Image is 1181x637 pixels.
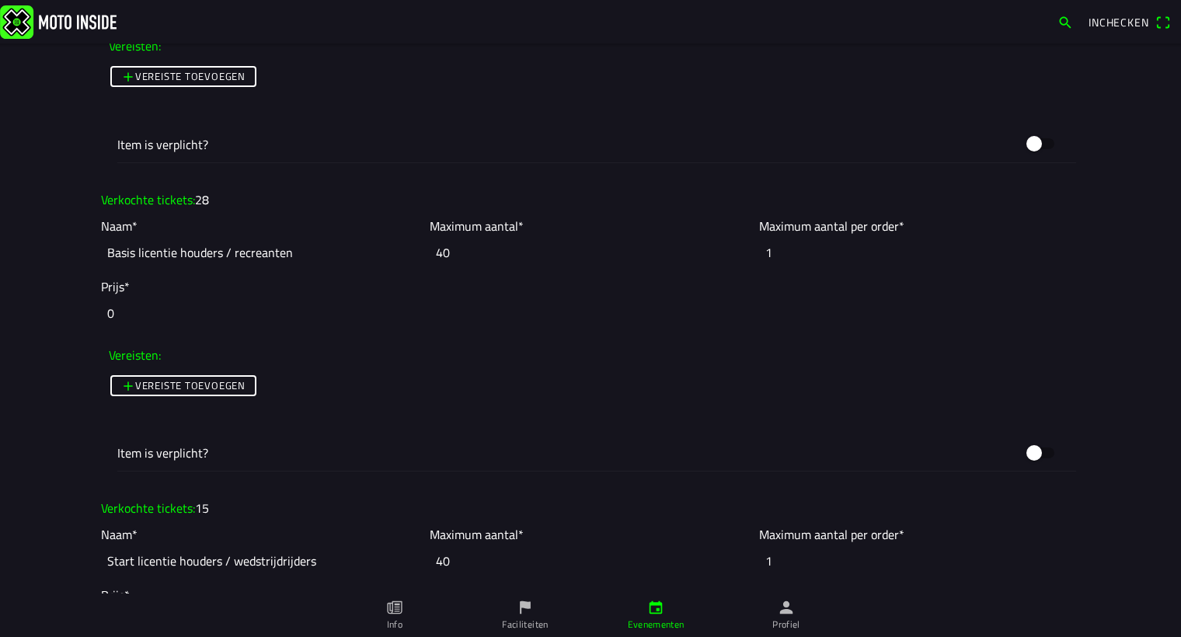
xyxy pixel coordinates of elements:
a: Incheckenqr scanner [1081,9,1178,35]
ion-icon: person [778,599,795,616]
input: Naam [101,235,422,270]
ion-icon: paper [386,599,403,616]
input: Prijs [101,296,1080,330]
ion-label: Info [387,618,402,632]
ion-label: Naam* [101,217,138,235]
input: Maximum aantal per order [759,235,1080,270]
ion-label: Item is verplicht? [117,135,1017,154]
ion-label: Vereisten: [109,346,161,364]
ion-icon: flag [517,599,534,616]
ion-label: Verkochte tickets: [101,499,209,517]
ion-label: Prijs* [101,277,130,296]
ion-label: Faciliteiten [502,618,548,632]
input: Naam [101,544,422,578]
ion-button: Vereiste toevoegen [110,66,256,87]
ion-label: Naam* [101,525,138,544]
ion-label: Item is verplicht? [117,444,1017,462]
ion-label: Verkochte tickets: [101,190,209,209]
ion-text: 15 [195,499,209,517]
a: search [1050,9,1081,35]
ion-label: Evenementen [628,618,685,632]
input: Maximum aantal [430,235,751,270]
input: Maximum aantal per order [759,544,1080,578]
ion-label: Profiel [772,618,800,632]
span: Inchecken [1089,14,1149,30]
ion-icon: calendar [647,599,664,616]
ion-label: Prijs* [101,586,130,604]
ion-text: 28 [195,190,209,209]
ion-label: Maximum aantal per order* [759,217,904,235]
ion-label: Maximum aantal* [430,525,524,544]
ion-label: Maximum aantal* [430,217,524,235]
ion-button: Vereiste toevoegen [110,375,256,396]
input: Maximum aantal [430,544,751,578]
ion-label: Maximum aantal per order* [759,525,904,544]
